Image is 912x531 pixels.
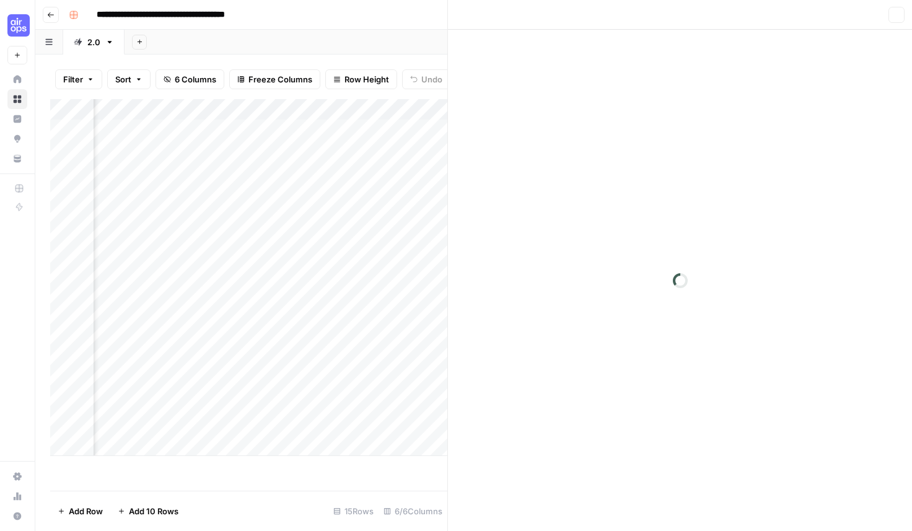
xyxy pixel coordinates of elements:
button: Add Row [50,501,110,521]
span: Filter [63,73,83,86]
span: Freeze Columns [248,73,312,86]
a: Home [7,69,27,89]
img: September Cohort Logo [7,14,30,37]
button: Workspace: September Cohort [7,10,27,41]
div: 15 Rows [328,501,379,521]
span: Add 10 Rows [129,505,178,517]
span: Sort [115,73,131,86]
div: 6/6 Columns [379,501,447,521]
span: Row Height [344,73,389,86]
a: 2.0 [63,30,125,55]
button: Undo [402,69,450,89]
a: Opportunities [7,129,27,149]
a: Browse [7,89,27,109]
a: Usage [7,486,27,506]
div: 2.0 [87,36,100,48]
button: Freeze Columns [229,69,320,89]
a: Your Data [7,149,27,169]
a: Settings [7,467,27,486]
span: 6 Columns [175,73,216,86]
button: Add 10 Rows [110,501,186,521]
button: Filter [55,69,102,89]
button: Sort [107,69,151,89]
a: Insights [7,109,27,129]
span: Add Row [69,505,103,517]
button: 6 Columns [156,69,224,89]
button: Row Height [325,69,397,89]
span: Undo [421,73,442,86]
button: Help + Support [7,506,27,526]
